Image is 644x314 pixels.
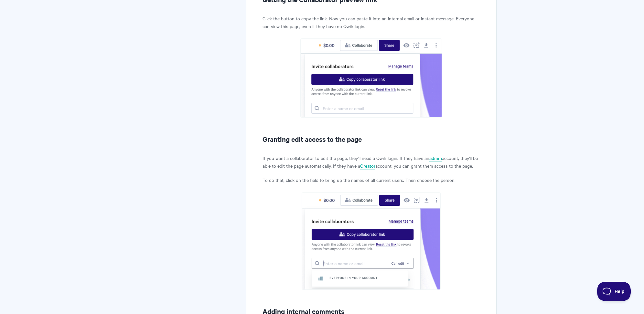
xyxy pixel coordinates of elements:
[302,192,441,290] img: file-kPo8Cau76I.png
[300,38,442,118] img: file-XOm1F0qemY.png
[263,154,480,170] p: If you want a collaborator to edit the page, they'll need a Qwilr login. If they have an account,...
[263,176,480,184] p: To do that, click on the field to bring up the names of all current users. Then choose the person.
[360,162,375,170] a: Creator
[263,15,480,30] p: Click the button to copy the link. Now you can paste it into an internal email or instant message...
[429,155,442,162] a: admin
[597,282,631,301] iframe: Toggle Customer Support
[263,134,480,144] h2: Granting edit access to the page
